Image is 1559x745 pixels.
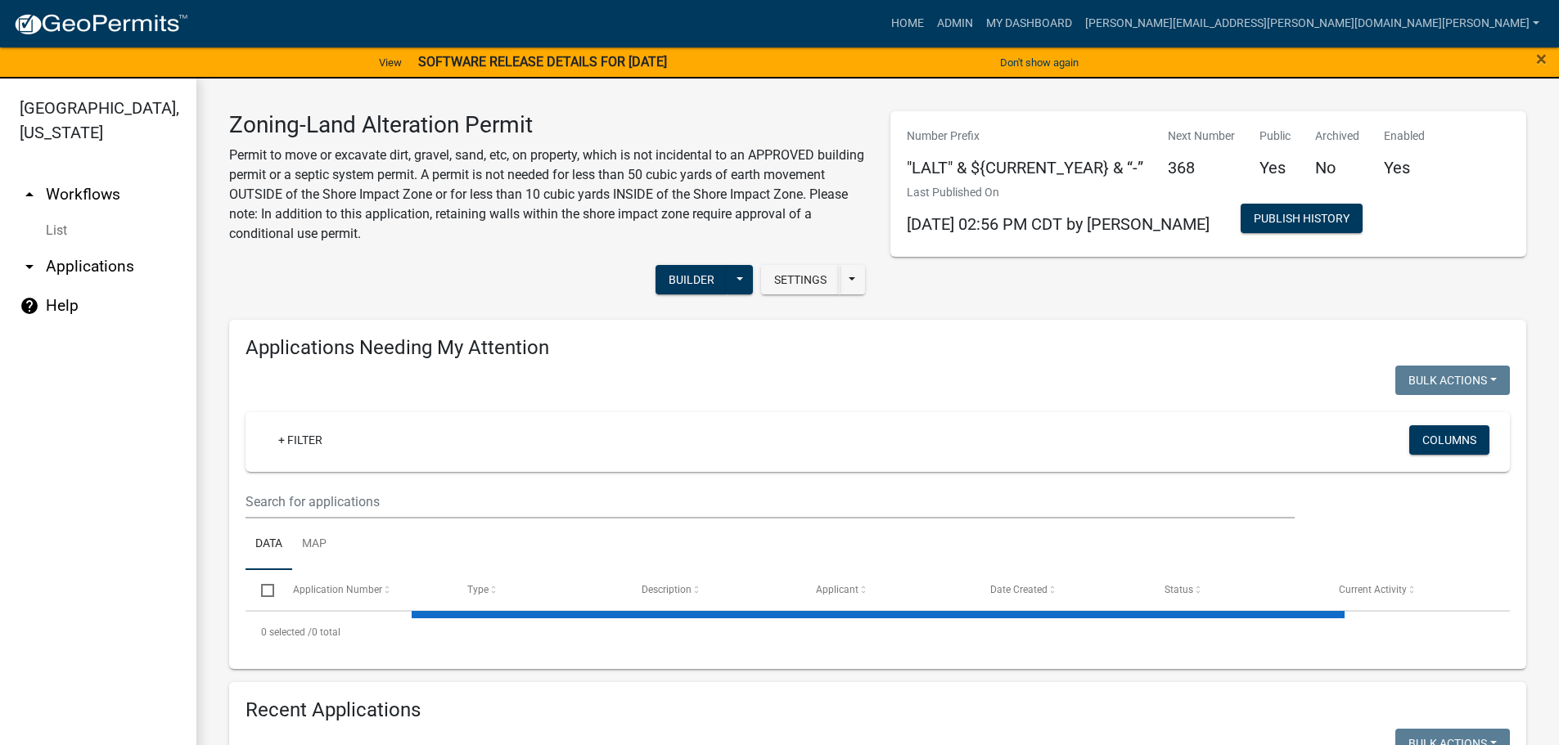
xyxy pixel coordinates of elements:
button: Columns [1409,425,1489,455]
p: Permit to move or excavate dirt, gravel, sand, etc, on property, which is not incidental to an AP... [229,146,866,244]
span: Type [467,584,489,595]
span: [DATE] 02:56 PM CDT by [PERSON_NAME] [907,214,1210,234]
p: Number Prefix [907,128,1143,145]
span: Current Activity [1339,584,1407,595]
datatable-header-cell: Applicant [800,570,975,609]
p: Public [1259,128,1291,145]
span: Status [1165,584,1193,595]
i: help [20,296,39,316]
datatable-header-cell: Description [626,570,800,609]
h4: Recent Applications [246,698,1510,722]
h4: Applications Needing My Attention [246,336,1510,360]
strong: SOFTWARE RELEASE DETAILS FOR [DATE] [418,54,667,70]
h5: Yes [1259,158,1291,177]
span: 0 selected / [261,626,312,638]
span: Date Created [990,584,1048,595]
datatable-header-cell: Select [246,570,277,609]
input: Search for applications [246,485,1295,518]
div: 0 total [246,612,1510,653]
button: Builder [656,265,728,294]
a: Map [292,518,336,571]
i: arrow_drop_up [20,185,39,204]
datatable-header-cell: Date Created [975,570,1149,609]
button: Settings [761,265,840,294]
a: Admin [930,8,980,39]
a: View [372,49,408,76]
span: Applicant [816,584,858,595]
h3: Zoning-Land Alteration Permit [229,111,866,139]
a: Data [246,518,292,571]
button: Don't show again [994,49,1085,76]
datatable-header-cell: Application Number [277,570,451,609]
span: Description [642,584,692,595]
h5: 368 [1168,158,1235,177]
datatable-header-cell: Status [1149,570,1323,609]
p: Enabled [1384,128,1425,145]
button: Publish History [1241,204,1363,233]
span: Application Number [293,584,382,595]
h5: Yes [1384,158,1425,177]
a: Home [885,8,930,39]
p: Last Published On [907,184,1210,201]
a: + Filter [265,425,336,455]
button: Bulk Actions [1395,366,1510,395]
a: [PERSON_NAME][EMAIL_ADDRESS][PERSON_NAME][DOMAIN_NAME][PERSON_NAME] [1079,8,1546,39]
h5: "LALT" & ${CURRENT_YEAR} & “-” [907,158,1143,177]
span: × [1536,47,1547,70]
h5: No [1315,158,1359,177]
i: arrow_drop_down [20,257,39,276]
p: Archived [1315,128,1359,145]
wm-modal-confirm: Workflow Publish History [1241,213,1363,226]
button: Close [1536,49,1547,69]
datatable-header-cell: Type [451,570,625,609]
datatable-header-cell: Current Activity [1323,570,1498,609]
a: My Dashboard [980,8,1079,39]
p: Next Number [1168,128,1235,145]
